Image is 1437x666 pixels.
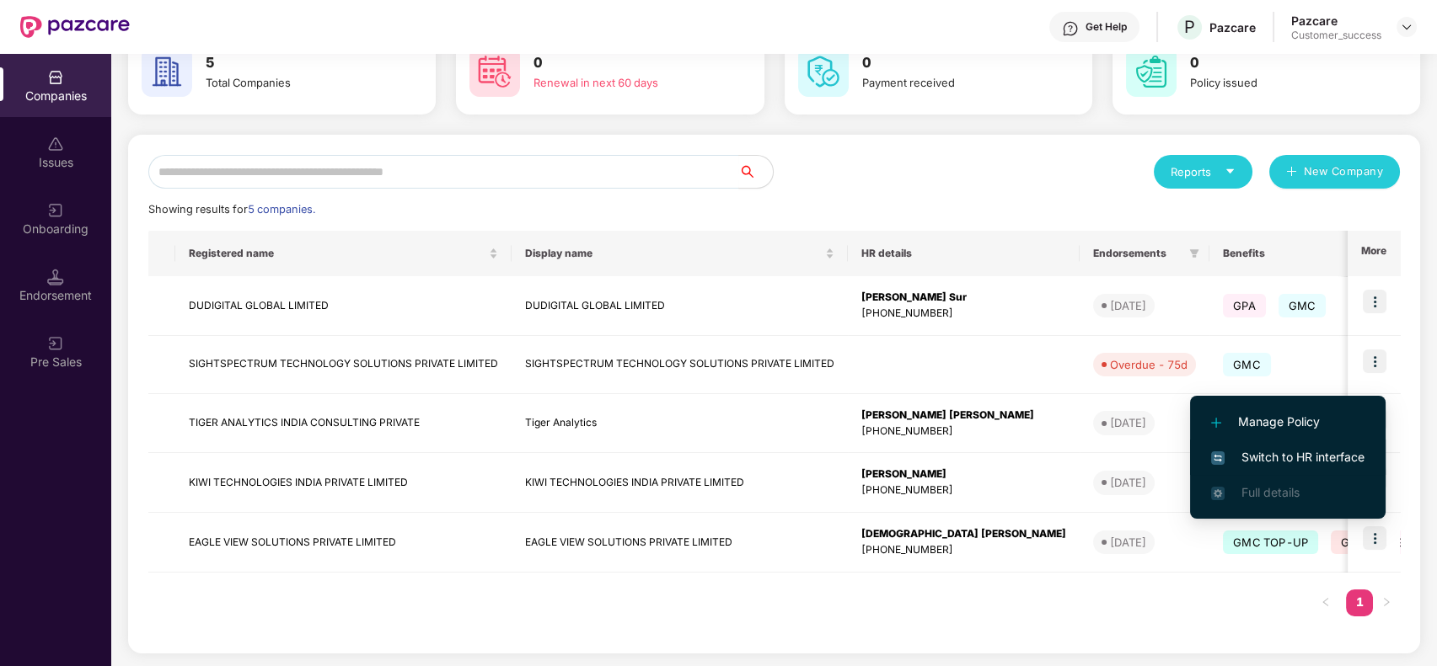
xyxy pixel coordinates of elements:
img: icon [1363,349,1386,373]
img: svg+xml;base64,PHN2ZyB3aWR0aD0iMjAiIGhlaWdodD0iMjAiIHZpZXdCb3g9IjAgMCAyMCAyMCIgZmlsbD0ibm9uZSIgeG... [47,335,64,352]
img: svg+xml;base64,PHN2ZyBpZD0iSGVscC0zMngzMiIgeG1sbnM9Imh0dHA6Ly93d3cudzMub3JnLzIwMDAvc3ZnIiB3aWR0aD... [1062,20,1079,37]
span: GTL [1331,530,1373,554]
div: Payment received [862,74,1045,91]
div: Pazcare [1209,19,1256,35]
span: Manage Policy [1211,413,1365,431]
td: KIWI TECHNOLOGIES INDIA PRIVATE LIMITED [512,453,848,513]
span: GMC [1279,294,1327,317]
div: [PHONE_NUMBER] [861,424,1066,440]
div: Pazcare [1291,13,1381,29]
div: [DEMOGRAPHIC_DATA] [PERSON_NAME] [861,526,1066,542]
div: [DATE] [1110,297,1146,314]
span: filter [1186,243,1203,264]
span: Full details [1241,485,1300,499]
span: search [738,165,773,178]
button: right [1373,589,1400,616]
div: [PERSON_NAME] Sur [861,290,1066,306]
td: KIWI TECHNOLOGIES INDIA PRIVATE LIMITED [175,453,512,513]
span: Switch to HR interface [1211,448,1365,466]
img: svg+xml;base64,PHN2ZyB4bWxucz0iaHR0cDovL3d3dy53My5vcmcvMjAwMC9zdmciIHdpZHRoPSIxMi4yMDEiIGhlaWdodD... [1211,418,1221,428]
div: [DATE] [1110,534,1146,551]
img: New Pazcare Logo [20,16,130,38]
span: Endorsements [1093,247,1182,260]
td: EAGLE VIEW SOLUTIONS PRIVATE LIMITED [512,513,848,573]
td: TIGER ANALYTICS INDIA CONSULTING PRIVATE [175,394,512,454]
span: filter [1189,248,1199,258]
div: Get Help [1086,20,1127,34]
div: [PHONE_NUMBER] [861,306,1066,322]
span: GMC [1223,353,1271,376]
div: Policy issued [1190,74,1373,91]
div: Reports [1171,163,1236,180]
div: [PERSON_NAME] [861,466,1066,482]
div: [PERSON_NAME] [PERSON_NAME] [861,408,1066,424]
div: Total Companies [206,74,389,91]
div: [DATE] [1110,414,1146,431]
span: Display name [525,247,822,260]
img: svg+xml;base64,PHN2ZyB4bWxucz0iaHR0cDovL3d3dy53My5vcmcvMjAwMC9zdmciIHdpZHRoPSI2MCIgaGVpZ2h0PSI2MC... [1126,46,1177,97]
img: svg+xml;base64,PHN2ZyB4bWxucz0iaHR0cDovL3d3dy53My5vcmcvMjAwMC9zdmciIHdpZHRoPSIxNiIgaGVpZ2h0PSIxNi... [1211,451,1225,465]
span: 5 companies. [248,203,315,216]
div: Customer_success [1291,29,1381,42]
th: Display name [512,231,848,276]
span: plus [1286,166,1297,179]
img: svg+xml;base64,PHN2ZyB4bWxucz0iaHR0cDovL3d3dy53My5vcmcvMjAwMC9zdmciIHdpZHRoPSI2MCIgaGVpZ2h0PSI2MC... [469,46,520,97]
div: Overdue - 75d [1110,356,1188,373]
div: [DATE] [1110,474,1146,491]
th: Registered name [175,231,512,276]
li: Previous Page [1312,589,1339,616]
h3: 0 [1190,52,1373,74]
button: search [738,155,774,189]
td: Tiger Analytics [512,394,848,454]
span: caret-down [1225,166,1236,177]
span: right [1381,597,1391,607]
span: Registered name [189,247,485,260]
td: DUDIGITAL GLOBAL LIMITED [512,276,848,336]
h3: 5 [206,52,389,74]
span: Showing results for [148,203,315,216]
li: Next Page [1373,589,1400,616]
td: SIGHTSPECTRUM TECHNOLOGY SOLUTIONS PRIVATE LIMITED [175,336,512,394]
div: [PHONE_NUMBER] [861,542,1066,558]
img: svg+xml;base64,PHN2ZyB4bWxucz0iaHR0cDovL3d3dy53My5vcmcvMjAwMC9zdmciIHdpZHRoPSIxNi4zNjMiIGhlaWdodD... [1211,487,1225,500]
img: icon [1363,290,1386,313]
span: New Company [1304,163,1384,180]
h3: 0 [862,52,1045,74]
img: svg+xml;base64,PHN2ZyBpZD0iSXNzdWVzX2Rpc2FibGVkIiB4bWxucz0iaHR0cDovL3d3dy53My5vcmcvMjAwMC9zdmciIH... [47,136,64,152]
td: EAGLE VIEW SOLUTIONS PRIVATE LIMITED [175,513,512,573]
img: svg+xml;base64,PHN2ZyB4bWxucz0iaHR0cDovL3d3dy53My5vcmcvMjAwMC9zdmciIHdpZHRoPSI2MCIgaGVpZ2h0PSI2MC... [142,46,192,97]
img: svg+xml;base64,PHN2ZyB3aWR0aD0iMjAiIGhlaWdodD0iMjAiIHZpZXdCb3g9IjAgMCAyMCAyMCIgZmlsbD0ibm9uZSIgeG... [47,202,64,219]
a: 1 [1346,589,1373,615]
img: icon [1363,526,1386,550]
button: plusNew Company [1269,155,1400,189]
img: svg+xml;base64,PHN2ZyBpZD0iQ29tcGFuaWVzIiB4bWxucz0iaHR0cDovL3d3dy53My5vcmcvMjAwMC9zdmciIHdpZHRoPS... [47,69,64,86]
img: svg+xml;base64,PHN2ZyB3aWR0aD0iMTQuNSIgaGVpZ2h0PSIxNC41IiB2aWV3Qm94PSIwIDAgMTYgMTYiIGZpbGw9Im5vbm... [47,269,64,285]
span: GMC TOP-UP [1223,530,1318,554]
div: Renewal in next 60 days [534,74,716,91]
img: svg+xml;base64,PHN2ZyBpZD0iRHJvcGRvd24tMzJ4MzIiIHhtbG5zPSJodHRwOi8vd3d3LnczLm9yZy8yMDAwL3N2ZyIgd2... [1400,20,1413,34]
span: P [1184,17,1195,37]
button: left [1312,589,1339,616]
h3: 0 [534,52,716,74]
li: 1 [1346,589,1373,616]
th: More [1348,231,1400,276]
img: svg+xml;base64,PHN2ZyB4bWxucz0iaHR0cDovL3d3dy53My5vcmcvMjAwMC9zdmciIHdpZHRoPSI2MCIgaGVpZ2h0PSI2MC... [798,46,849,97]
td: SIGHTSPECTRUM TECHNOLOGY SOLUTIONS PRIVATE LIMITED [512,336,848,394]
div: [PHONE_NUMBER] [861,482,1066,498]
td: DUDIGITAL GLOBAL LIMITED [175,276,512,336]
th: HR details [848,231,1080,276]
span: GPA [1223,294,1266,317]
span: left [1321,597,1331,607]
